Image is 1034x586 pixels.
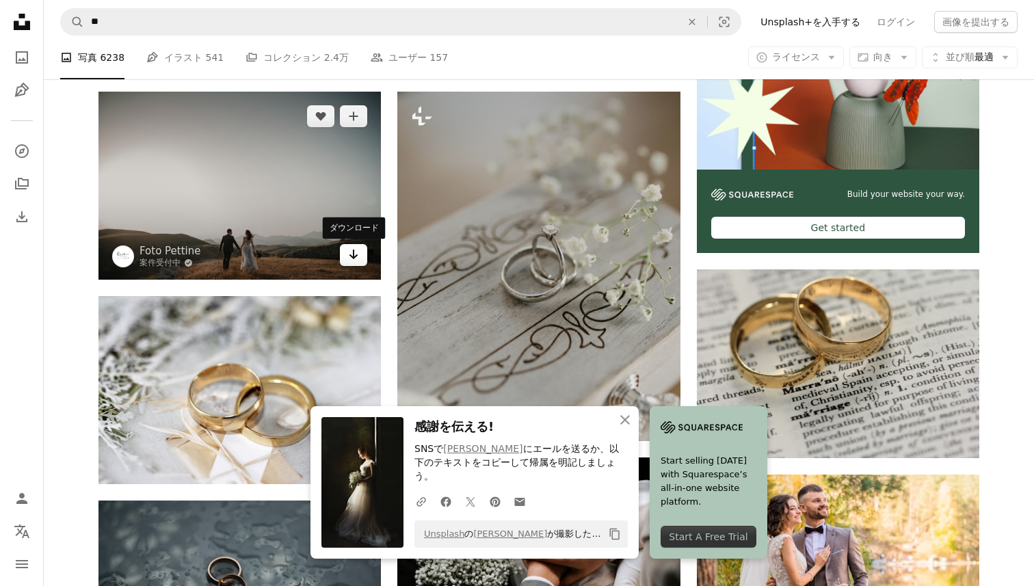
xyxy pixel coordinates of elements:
[697,562,979,574] a: 灰色のスーツを着た男性と白いウェディングドレスを着た女性
[307,105,334,127] button: いいね！
[661,417,743,438] img: file-1705255347840-230a6ab5bca9image
[8,518,36,545] button: 言語
[397,92,680,442] img: 木箱の上に座っているいくつかの指輪
[650,406,767,559] a: Start selling [DATE] with Squarespace’s all-in-one website platform.Start A Free Trial
[61,9,84,35] button: Unsplashで検索する
[324,50,349,65] span: 2.4万
[323,217,386,239] div: ダウンロード
[748,46,844,68] button: ライセンス
[424,529,464,539] a: Unsplash
[869,11,923,33] a: ログイン
[849,46,916,68] button: 向き
[340,105,367,127] button: コレクションに追加する
[473,529,547,539] a: [PERSON_NAME]
[752,11,869,33] a: Unsplash+を入手する
[60,8,741,36] form: サイト内でビジュアルを探す
[8,8,36,38] a: ホーム — Unsplash
[661,526,756,548] div: Start A Free Trial
[677,9,707,35] button: 全てクリア
[507,488,532,515] a: Eメールでシェアする
[946,51,975,62] span: 並び順
[443,443,522,454] a: [PERSON_NAME]
[8,170,36,198] a: コレクション
[140,258,201,269] a: 案件受付中
[934,11,1018,33] button: 画像を提出する
[98,92,381,280] img: 丘の上を歩く新郎新婦
[708,9,741,35] button: ビジュアル検索
[429,50,448,65] span: 157
[146,36,224,79] a: イラスト 541
[112,245,134,267] img: Foto Pettineのプロフィールを見る
[8,485,36,512] a: ログイン / 登録する
[246,36,349,79] a: コレクション 2.4万
[873,51,892,62] span: 向き
[434,488,458,515] a: Facebookでシェアする
[697,357,979,369] a: 紙に金色の指輪2つ
[847,189,965,200] span: Build your website your way.
[371,36,448,79] a: ユーザー 157
[98,296,381,484] img: 白い布地に金の結婚指輪
[8,137,36,165] a: 探す
[8,550,36,578] button: メニュー
[397,260,680,272] a: 木箱の上に座っているいくつかの指輪
[458,488,483,515] a: Twitterでシェアする
[8,203,36,230] a: ダウンロード履歴
[417,523,603,545] span: の が撮影した写真
[697,269,979,457] img: 紙に金色の指輪2つ
[711,217,965,239] div: Get started
[603,522,626,546] button: クリップボードにコピーする
[340,244,367,266] a: ダウンロード
[140,244,201,258] a: Foto Pettine
[98,384,381,396] a: 白い布地に金の結婚指輪
[414,417,628,437] h3: 感謝を伝える!
[711,189,793,200] img: file-1606177908946-d1eed1cbe4f5image
[922,46,1018,68] button: 並び順最適
[8,77,36,104] a: イラスト
[414,442,628,483] p: SNSで にエールを送るか、以下のテキストをコピーして帰属を明記しましょう。
[772,51,820,62] span: ライセンス
[661,454,756,509] span: Start selling [DATE] with Squarespace’s all-in-one website platform.
[98,179,381,191] a: 丘の上を歩く新郎新婦
[8,44,36,71] a: 写真
[483,488,507,515] a: Pinterestでシェアする
[206,50,224,65] span: 541
[946,51,994,64] span: 最適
